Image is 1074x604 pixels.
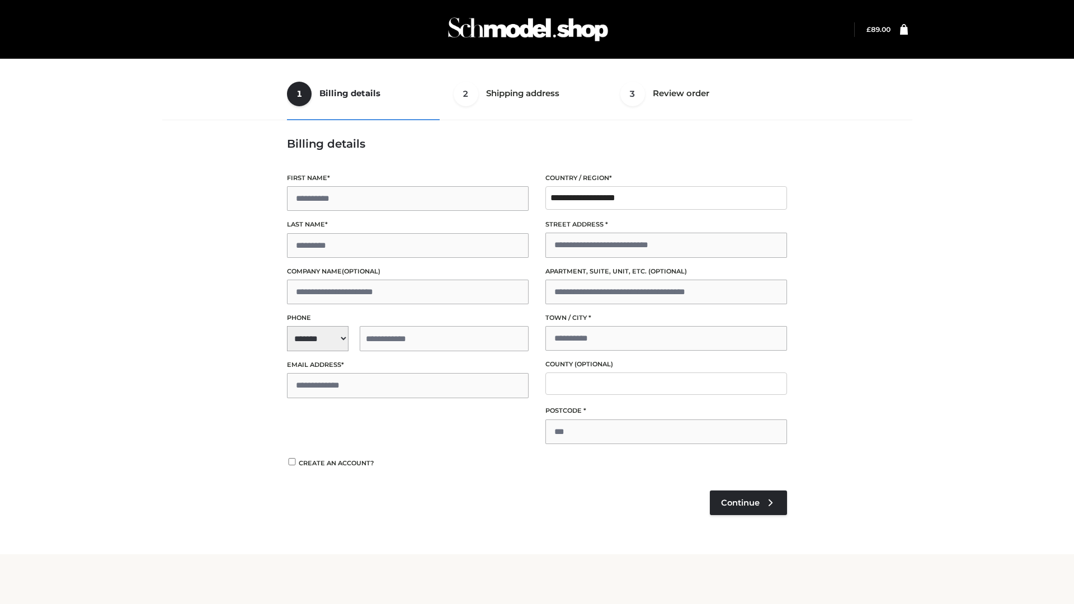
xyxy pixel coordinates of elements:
[545,266,787,277] label: Apartment, suite, unit, etc.
[710,490,787,515] a: Continue
[545,219,787,230] label: Street address
[721,498,760,508] span: Continue
[342,267,380,275] span: (optional)
[287,458,297,465] input: Create an account?
[287,360,529,370] label: Email address
[299,459,374,467] span: Create an account?
[287,173,529,183] label: First name
[545,173,787,183] label: Country / Region
[648,267,687,275] span: (optional)
[287,266,529,277] label: Company name
[866,25,871,34] span: £
[866,25,891,34] a: £89.00
[545,405,787,416] label: Postcode
[287,313,529,323] label: Phone
[287,219,529,230] label: Last name
[574,360,613,368] span: (optional)
[866,25,891,34] bdi: 89.00
[287,137,787,150] h3: Billing details
[545,359,787,370] label: County
[545,313,787,323] label: Town / City
[444,7,612,51] img: Schmodel Admin 964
